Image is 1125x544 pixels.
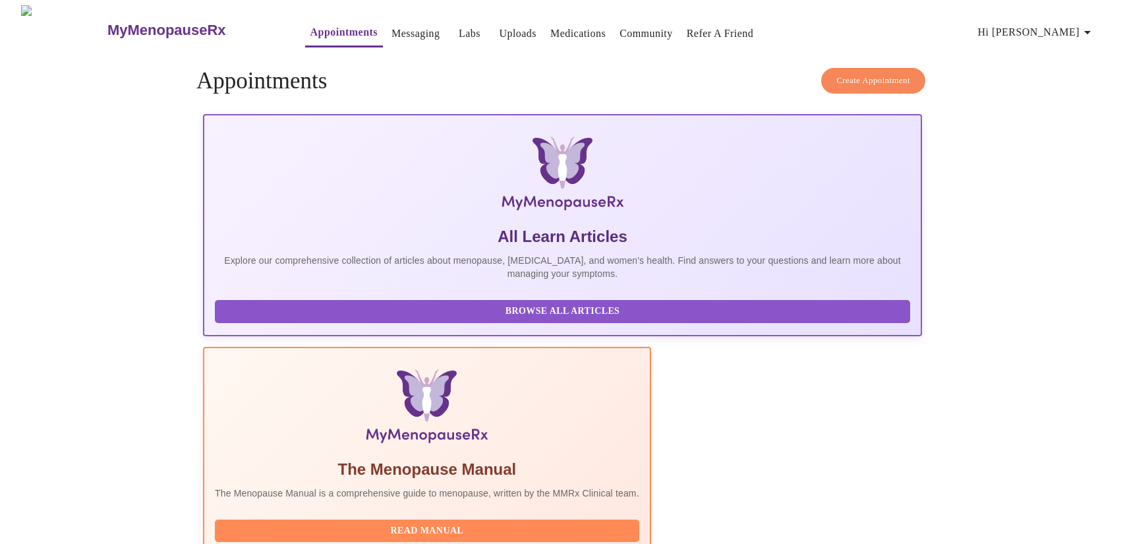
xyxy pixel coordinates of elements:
h3: MyMenopauseRx [107,22,226,39]
a: Read Manual [215,524,643,535]
img: Menopause Manual [282,369,571,448]
h5: All Learn Articles [215,226,910,247]
span: Hi [PERSON_NAME] [978,23,1095,42]
a: Browse All Articles [215,305,913,316]
button: Refer a Friend [681,20,759,47]
a: Messaging [391,24,440,43]
a: Refer a Friend [687,24,754,43]
button: Community [614,20,678,47]
button: Labs [448,20,490,47]
button: Messaging [386,20,445,47]
a: MyMenopauseRx [105,7,278,53]
img: MyMenopauseRx Logo [21,5,105,55]
button: Browse All Articles [215,300,910,323]
h4: Appointments [196,68,929,94]
a: Medications [550,24,606,43]
button: Medications [545,20,611,47]
a: Uploads [499,24,536,43]
span: Read Manual [228,523,626,539]
button: Appointments [305,19,383,47]
button: Read Manual [215,520,639,543]
a: Community [620,24,673,43]
a: Labs [459,24,480,43]
p: The Menopause Manual is a comprehensive guide to menopause, written by the MMRx Clinical team. [215,487,639,500]
span: Browse All Articles [228,303,897,320]
img: MyMenopauseRx Logo [323,136,802,216]
button: Create Appointment [821,68,925,94]
h5: The Menopause Manual [215,459,639,480]
a: Appointments [310,23,378,42]
button: Hi [PERSON_NAME] [973,19,1101,45]
button: Uploads [494,20,542,47]
span: Create Appointment [836,73,910,88]
p: Explore our comprehensive collection of articles about menopause, [MEDICAL_DATA], and women's hea... [215,254,910,280]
